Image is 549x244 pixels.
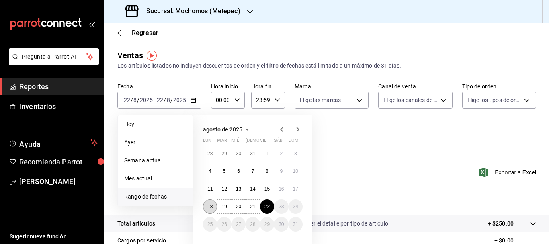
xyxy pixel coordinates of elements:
abbr: martes [217,138,227,146]
abbr: 27 de agosto de 2025 [236,221,241,227]
abbr: 20 de agosto de 2025 [236,204,241,209]
span: Regresar [132,29,158,37]
abbr: 16 de agosto de 2025 [279,186,284,192]
input: -- [166,97,170,103]
span: Elige los canales de venta [383,96,437,104]
button: 10 de agosto de 2025 [289,164,303,178]
button: 29 de julio de 2025 [217,146,231,161]
abbr: 5 de agosto de 2025 [223,168,226,174]
button: 31 de julio de 2025 [246,146,260,161]
label: Hora inicio [211,84,245,89]
button: Pregunta a Parrot AI [9,48,99,65]
button: 26 de agosto de 2025 [217,217,231,232]
button: 5 de agosto de 2025 [217,164,231,178]
abbr: 17 de agosto de 2025 [293,186,298,192]
button: 29 de agosto de 2025 [260,217,274,232]
abbr: 29 de agosto de 2025 [264,221,270,227]
abbr: 10 de agosto de 2025 [293,168,298,174]
abbr: 30 de agosto de 2025 [279,221,284,227]
abbr: 24 de agosto de 2025 [293,204,298,209]
abbr: lunes [203,138,211,146]
button: 16 de agosto de 2025 [274,182,288,196]
p: + $250.00 [488,219,514,228]
button: 28 de agosto de 2025 [246,217,260,232]
button: 30 de julio de 2025 [231,146,246,161]
abbr: miércoles [231,138,239,146]
span: / [137,97,139,103]
abbr: sábado [274,138,283,146]
abbr: 6 de agosto de 2025 [237,168,240,174]
div: Ventas [117,49,143,62]
button: 15 de agosto de 2025 [260,182,274,196]
img: Tooltip marker [147,51,157,61]
span: - [154,97,156,103]
button: 13 de agosto de 2025 [231,182,246,196]
button: 8 de agosto de 2025 [260,164,274,178]
abbr: 15 de agosto de 2025 [264,186,270,192]
button: 21 de agosto de 2025 [246,199,260,214]
abbr: 30 de julio de 2025 [236,151,241,156]
button: 28 de julio de 2025 [203,146,217,161]
input: ---- [139,97,153,103]
label: Tipo de orden [462,84,536,89]
abbr: 25 de agosto de 2025 [207,221,213,227]
span: Ayuda [19,138,87,148]
button: 14 de agosto de 2025 [246,182,260,196]
abbr: 18 de agosto de 2025 [207,204,213,209]
abbr: 12 de agosto de 2025 [221,186,227,192]
abbr: 3 de agosto de 2025 [294,151,297,156]
input: -- [133,97,137,103]
button: Exportar a Excel [481,168,536,177]
span: Recomienda Parrot [19,156,98,167]
abbr: 31 de julio de 2025 [250,151,255,156]
span: / [164,97,166,103]
abbr: 4 de agosto de 2025 [209,168,211,174]
button: 20 de agosto de 2025 [231,199,246,214]
button: 25 de agosto de 2025 [203,217,217,232]
button: agosto de 2025 [203,125,252,134]
span: / [170,97,173,103]
abbr: domingo [289,138,299,146]
p: Total artículos [117,219,155,228]
span: Elige las marcas [300,96,341,104]
span: Mes actual [124,174,186,183]
a: Pregunta a Parrot AI [6,58,99,67]
button: 18 de agosto de 2025 [203,199,217,214]
button: 6 de agosto de 2025 [231,164,246,178]
button: 4 de agosto de 2025 [203,164,217,178]
span: Inventarios [19,101,98,112]
abbr: 14 de agosto de 2025 [250,186,255,192]
label: Canal de venta [378,84,452,89]
abbr: 28 de agosto de 2025 [250,221,255,227]
span: Reportes [19,81,98,92]
button: 2 de agosto de 2025 [274,146,288,161]
abbr: 11 de agosto de 2025 [207,186,213,192]
label: Marca [295,84,369,89]
button: 7 de agosto de 2025 [246,164,260,178]
span: Sugerir nueva función [10,232,98,241]
button: 23 de agosto de 2025 [274,199,288,214]
span: Rango de fechas [124,193,186,201]
abbr: 23 de agosto de 2025 [279,204,284,209]
label: Fecha [117,84,201,89]
abbr: 7 de agosto de 2025 [252,168,254,174]
abbr: 21 de agosto de 2025 [250,204,255,209]
button: 9 de agosto de 2025 [274,164,288,178]
input: -- [156,97,164,103]
span: agosto de 2025 [203,126,242,133]
abbr: 19 de agosto de 2025 [221,204,227,209]
span: [PERSON_NAME] [19,176,98,187]
button: 1 de agosto de 2025 [260,146,274,161]
button: 30 de agosto de 2025 [274,217,288,232]
button: 22 de agosto de 2025 [260,199,274,214]
button: 11 de agosto de 2025 [203,182,217,196]
abbr: 22 de agosto de 2025 [264,204,270,209]
label: Hora fin [251,84,285,89]
button: 17 de agosto de 2025 [289,182,303,196]
input: -- [123,97,131,103]
div: Los artículos listados no incluyen descuentos de orden y el filtro de fechas está limitado a un m... [117,62,536,70]
abbr: 1 de agosto de 2025 [266,151,268,156]
button: 27 de agosto de 2025 [231,217,246,232]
